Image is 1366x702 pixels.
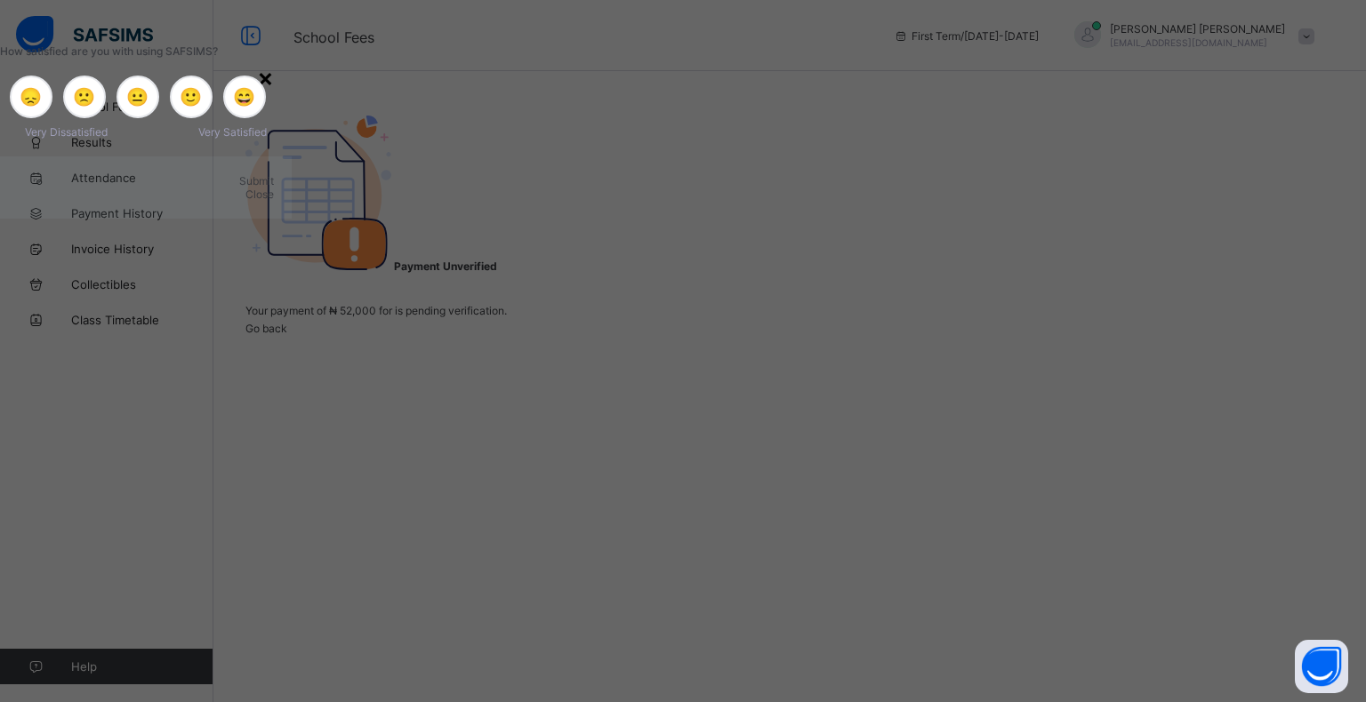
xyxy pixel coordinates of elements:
[20,86,42,108] span: 😞
[245,187,274,201] span: Close
[25,125,108,139] span: Very Dissatisfied
[126,86,149,108] span: 😐
[198,125,267,139] span: Very Satisfied
[257,62,274,92] div: ×
[233,86,255,108] span: 😄
[1295,640,1348,693] button: Open asap
[239,174,274,187] span: Submit
[73,86,95,108] span: 🙁
[180,86,202,108] span: 🙂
